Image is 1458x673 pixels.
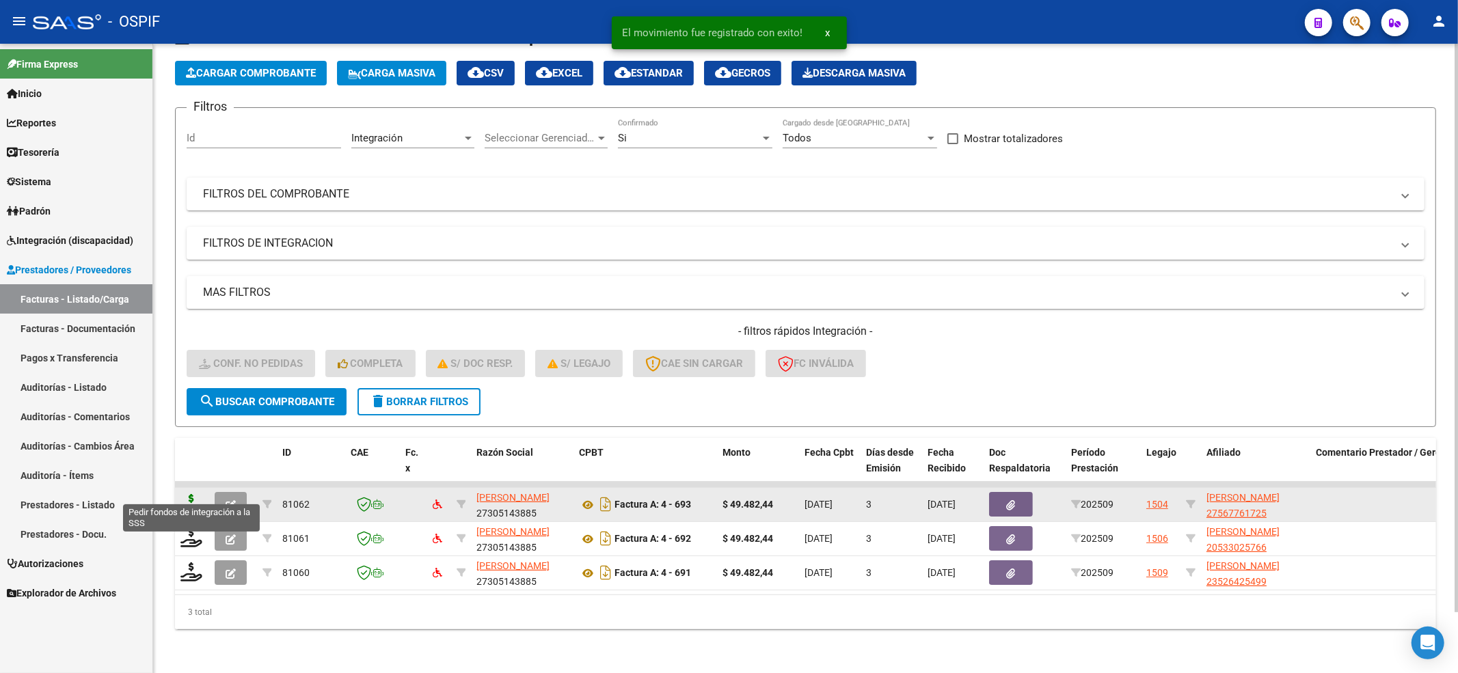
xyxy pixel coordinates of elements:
[1206,492,1280,519] span: [PERSON_NAME] 27567761725
[866,567,872,578] span: 3
[704,61,781,85] button: Gecros
[203,187,1392,202] mat-panel-title: FILTROS DEL COMPROBANTE
[984,438,1066,498] datatable-header-cell: Doc Respaldatoria
[615,499,691,510] strong: Factura A: 4 - 693
[405,447,418,473] span: Fc. x
[7,556,83,571] span: Autorizaciones
[187,350,315,377] button: Conf. no pedidas
[7,174,51,189] span: Sistema
[866,499,872,510] span: 3
[866,533,872,544] span: 3
[1206,526,1280,553] span: [PERSON_NAME] 20533025766
[615,64,631,81] mat-icon: cloud_download
[1146,497,1168,512] div: 1504
[108,7,160,37] span: - OSPIF
[186,67,316,79] span: Cargar Comprobante
[1071,447,1118,473] span: Período Prestación
[826,27,831,39] span: x
[766,350,866,377] button: FC Inválida
[618,132,627,144] span: Si
[203,236,1392,251] mat-panel-title: FILTROS DE INTEGRACION
[199,396,334,408] span: Buscar Comprobante
[457,61,515,85] button: CSV
[282,533,310,544] span: 81061
[7,86,42,101] span: Inicio
[805,499,833,510] span: [DATE]
[633,350,755,377] button: CAE SIN CARGAR
[1206,560,1280,587] span: [PERSON_NAME] 23526425499
[805,533,833,544] span: [DATE]
[928,533,956,544] span: [DATE]
[370,393,386,409] mat-icon: delete
[1071,533,1113,544] span: 202509
[438,357,513,370] span: S/ Doc Resp.
[351,447,368,458] span: CAE
[1206,447,1241,458] span: Afiliado
[7,204,51,219] span: Padrón
[805,447,854,458] span: Fecha Cpbt
[928,499,956,510] span: [DATE]
[175,595,1436,629] div: 3 total
[717,438,799,498] datatable-header-cell: Monto
[7,262,131,277] span: Prestadores / Proveedores
[337,61,446,85] button: Carga Masiva
[802,67,906,79] span: Descarga Masiva
[476,560,550,571] span: [PERSON_NAME]
[476,492,550,503] span: [PERSON_NAME]
[778,357,854,370] span: FC Inválida
[536,64,552,81] mat-icon: cloud_download
[1141,438,1180,498] datatable-header-cell: Legajo
[815,20,841,45] button: x
[723,499,773,510] strong: $ 49.482,44
[792,61,917,85] button: Descarga Masiva
[723,447,751,458] span: Monto
[792,61,917,85] app-download-masive: Descarga masiva de comprobantes (adjuntos)
[922,438,984,498] datatable-header-cell: Fecha Recibido
[187,388,347,415] button: Buscar Comprobante
[187,324,1425,339] h4: - filtros rápidos Integración -
[989,447,1051,473] span: Doc Respaldatoria
[199,357,303,370] span: Conf. no pedidas
[1071,499,1113,510] span: 202509
[199,393,215,409] mat-icon: search
[325,350,416,377] button: Completa
[370,396,468,408] span: Borrar Filtros
[783,132,811,144] span: Todos
[187,178,1425,210] mat-expansion-panel-header: FILTROS DEL COMPROBANTE
[7,145,59,160] span: Tesorería
[723,567,773,578] strong: $ 49.482,44
[7,115,56,131] span: Reportes
[615,568,691,579] strong: Factura A: 4 - 691
[604,61,694,85] button: Estandar
[866,447,914,473] span: Días desde Emisión
[471,438,573,498] datatable-header-cell: Razón Social
[476,526,550,537] span: [PERSON_NAME]
[597,562,615,583] i: Descargar documento
[715,64,731,81] mat-icon: cloud_download
[1146,531,1168,547] div: 1506
[7,57,78,72] span: Firma Express
[426,350,526,377] button: S/ Doc Resp.
[338,357,403,370] span: Completa
[187,97,234,116] h3: Filtros
[623,26,803,40] span: El movimiento fue registrado con exito!
[348,67,435,79] span: Carga Masiva
[282,499,310,510] span: 81062
[476,558,568,587] div: 27305143885
[1066,438,1141,498] datatable-header-cell: Período Prestación
[282,567,310,578] span: 81060
[476,447,533,458] span: Razón Social
[645,357,743,370] span: CAE SIN CARGAR
[1431,13,1447,29] mat-icon: person
[7,233,133,248] span: Integración (discapacidad)
[345,438,400,498] datatable-header-cell: CAE
[861,438,922,498] datatable-header-cell: Días desde Emisión
[615,534,691,545] strong: Factura A: 4 - 692
[476,524,568,553] div: 27305143885
[476,490,568,519] div: 27305143885
[597,527,615,549] i: Descargar documento
[400,438,427,498] datatable-header-cell: Fc. x
[1146,447,1176,458] span: Legajo
[1146,565,1168,581] div: 1509
[579,447,604,458] span: CPBT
